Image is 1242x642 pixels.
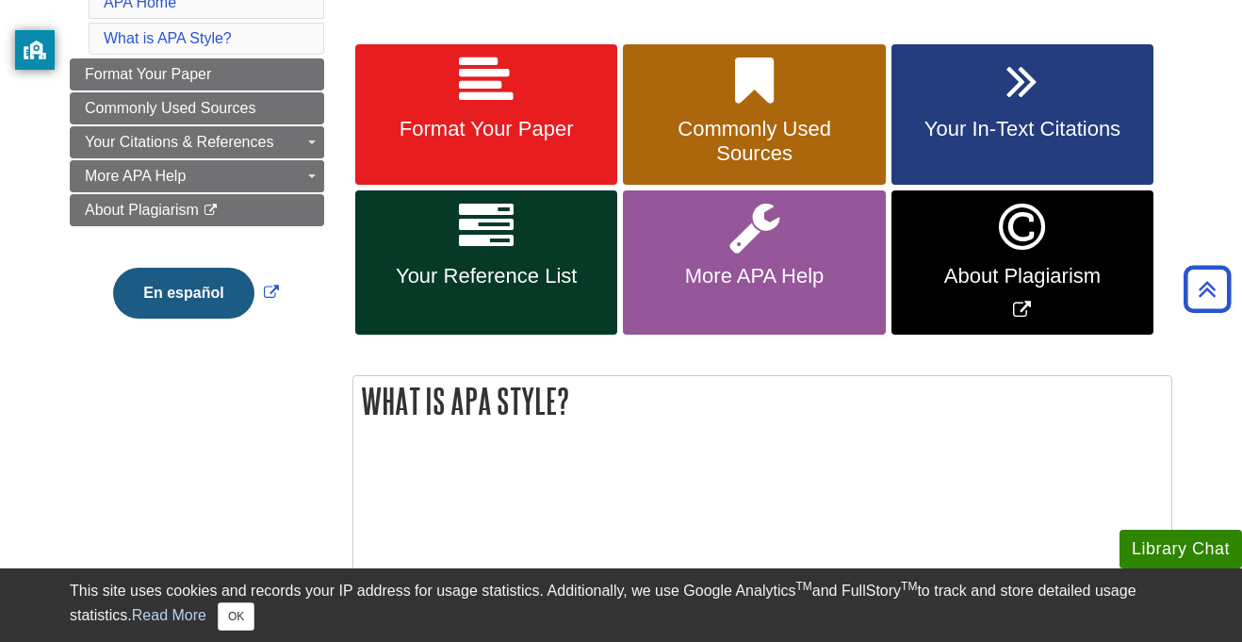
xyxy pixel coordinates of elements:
span: Your In-Text Citations [906,117,1139,141]
button: En español [113,268,253,319]
a: More APA Help [70,160,324,192]
span: More APA Help [85,168,186,184]
a: Link opens in new window [891,190,1153,335]
span: Your Reference List [369,264,603,288]
span: About Plagiarism [906,264,1139,288]
span: Your Citations & References [85,134,273,150]
a: Your Citations & References [70,126,324,158]
button: privacy banner [15,30,55,70]
span: Commonly Used Sources [637,117,871,166]
a: Format Your Paper [70,58,324,91]
span: About Plagiarism [85,202,199,218]
sup: TM [795,580,811,593]
span: Format Your Paper [85,66,211,82]
a: Read More [132,607,206,623]
a: Commonly Used Sources [623,44,885,186]
a: Back to Top [1177,276,1237,302]
div: This site uses cookies and records your IP address for usage statistics. Additionally, we use Goo... [70,580,1172,631]
button: Library Chat [1119,530,1242,568]
h2: What is APA Style? [353,376,1171,426]
a: Commonly Used Sources [70,92,324,124]
a: Your In-Text Citations [891,44,1153,186]
a: Link opens in new window [108,285,283,301]
sup: TM [901,580,917,593]
a: Format Your Paper [355,44,617,186]
a: About Plagiarism [70,194,324,226]
span: More APA Help [637,264,871,288]
span: Format Your Paper [369,117,603,141]
a: More APA Help [623,190,885,335]
button: Close [218,602,254,631]
a: Your Reference List [355,190,617,335]
a: What is APA Style? [104,30,232,46]
i: This link opens in a new window [203,205,219,217]
span: Commonly Used Sources [85,100,255,116]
